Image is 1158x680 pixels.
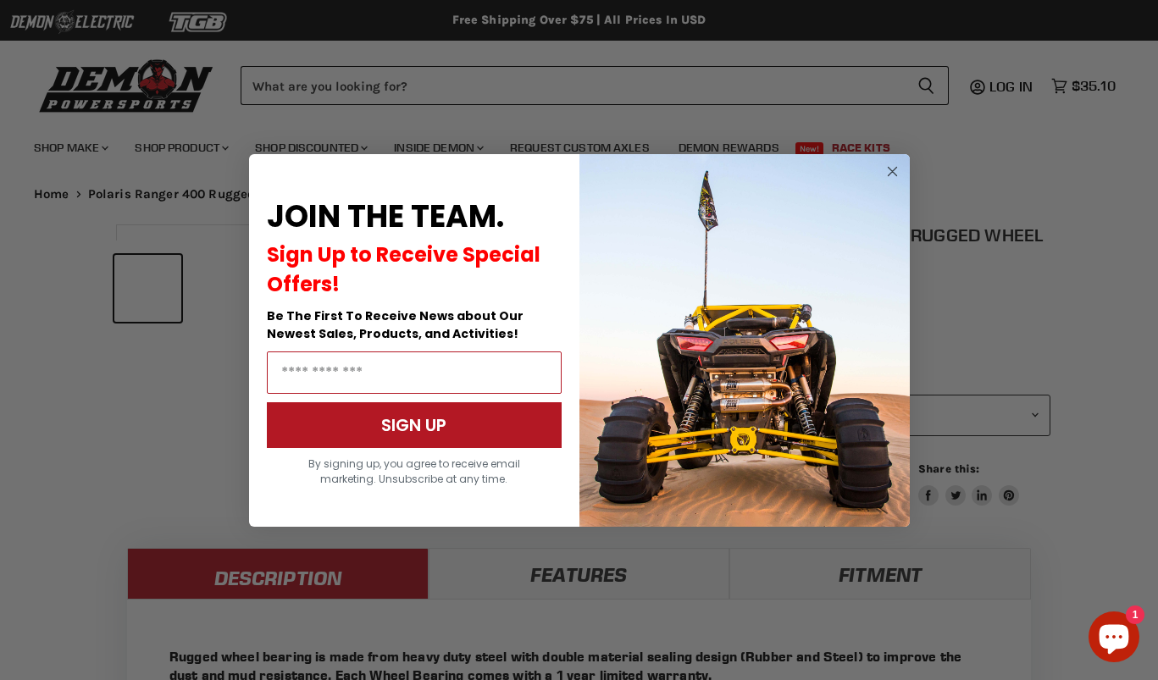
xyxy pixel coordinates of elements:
[267,240,540,298] span: Sign Up to Receive Special Offers!
[308,456,520,486] span: By signing up, you agree to receive email marketing. Unsubscribe at any time.
[579,154,910,527] img: a9095488-b6e7-41ba-879d-588abfab540b.jpeg
[1083,611,1144,666] inbox-online-store-chat: Shopify online store chat
[882,161,903,182] button: Close dialog
[267,307,524,342] span: Be The First To Receive News about Our Newest Sales, Products, and Activities!
[267,351,562,394] input: Email Address
[267,195,504,238] span: JOIN THE TEAM.
[267,402,562,448] button: SIGN UP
